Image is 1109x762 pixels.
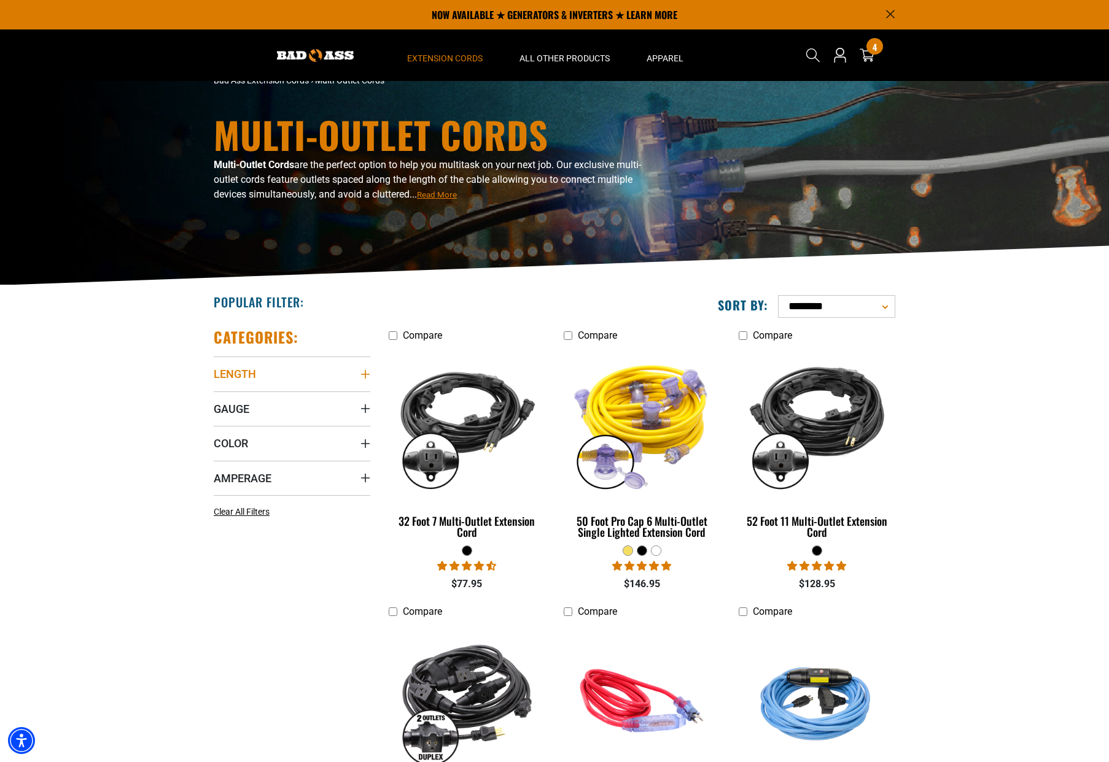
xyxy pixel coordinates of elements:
summary: All Other Products [501,29,628,81]
span: Compare [753,606,792,617]
h1: Multi-Outlet Cords [214,116,662,153]
span: Compare [753,329,792,341]
summary: Apparel [628,29,702,81]
span: Amperage [214,471,271,485]
div: $128.95 [739,577,895,591]
div: 50 Foot Pro Cap 6 Multi-Outlet Single Lighted Extension Cord [564,515,720,537]
span: Compare [578,329,617,341]
span: Compare [578,606,617,617]
span: Clear All Filters [214,507,270,517]
summary: Search [803,45,823,65]
summary: Length [214,356,370,391]
summary: Extension Cords [389,29,501,81]
a: Clear All Filters [214,506,274,518]
img: yellow [564,353,719,495]
h2: Popular Filter: [214,294,304,310]
div: Accessibility Menu [8,727,35,754]
span: Length [214,367,256,381]
div: 32 Foot 7 Multi-Outlet Extension Cord [389,515,545,537]
summary: Color [214,426,370,460]
img: Bad Ass Extension Cords [277,49,354,62]
span: Color [214,436,248,450]
span: All Other Products [519,53,610,64]
b: Multi-Outlet Cords [214,159,294,171]
span: Gauge [214,402,249,416]
a: yellow 50 Foot Pro Cap 6 Multi-Outlet Single Lighted Extension Cord [564,347,720,545]
div: $77.95 [389,577,545,591]
span: 4 [873,42,877,52]
a: black 32 Foot 7 Multi-Outlet Extension Cord [389,347,545,545]
div: 52 Foot 11 Multi-Outlet Extension Cord [739,515,895,537]
img: black [390,353,545,495]
label: Sort by: [718,297,768,313]
div: $146.95 [564,577,720,591]
span: Read More [417,190,457,199]
img: black [739,353,894,495]
span: 4.95 stars [787,560,846,572]
summary: Amperage [214,461,370,495]
a: Open this option [830,29,850,81]
span: Apparel [647,53,683,64]
span: Compare [403,606,442,617]
span: 4.68 stars [437,560,496,572]
a: black 52 Foot 11 Multi-Outlet Extension Cord [739,347,895,545]
span: 4.80 stars [612,560,671,572]
span: Compare [403,329,442,341]
span: Extension Cords [407,53,483,64]
summary: Gauge [214,391,370,426]
h2: Categories: [214,328,298,347]
span: are the perfect option to help you multitask on your next job. Our exclusive multi-outlet cords f... [214,159,641,200]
